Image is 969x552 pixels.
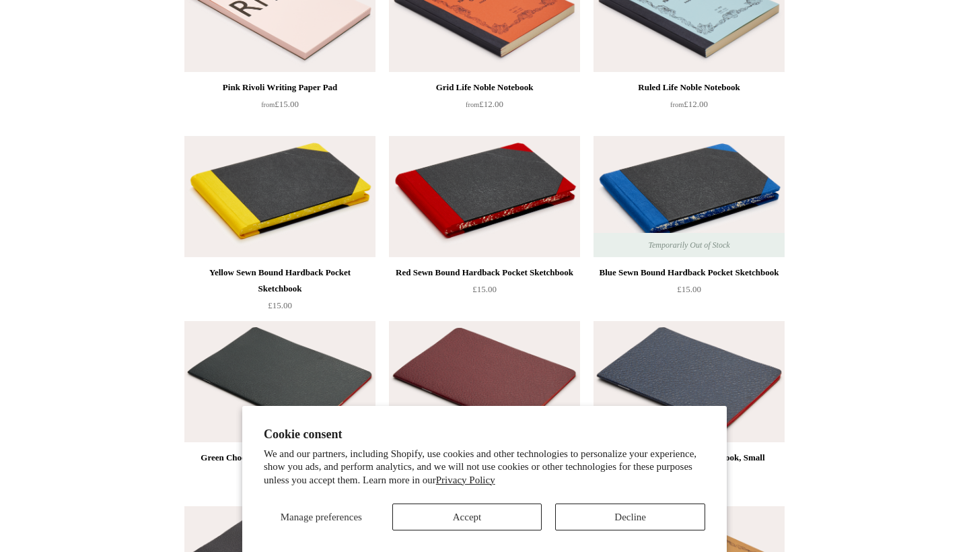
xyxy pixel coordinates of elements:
[594,321,785,442] img: Blue Choosing Keeping Notebook, Small
[594,136,785,257] img: Blue Sewn Bound Hardback Pocket Sketchbook
[594,265,785,320] a: Blue Sewn Bound Hardback Pocket Sketchbook £15.00
[677,284,701,294] span: £15.00
[184,136,375,257] a: Yellow Sewn Bound Hardback Pocket Sketchbook Yellow Sewn Bound Hardback Pocket Sketchbook
[472,284,497,294] span: £15.00
[670,99,708,109] span: £12.00
[184,136,375,257] img: Yellow Sewn Bound Hardback Pocket Sketchbook
[466,99,503,109] span: £12.00
[281,512,362,522] span: Manage preferences
[436,475,495,485] a: Privacy Policy
[389,321,580,442] a: Red Choosing Keeping Notebook, Medium Red Choosing Keeping Notebook, Medium
[597,265,781,281] div: Blue Sewn Bound Hardback Pocket Sketchbook
[264,448,705,487] p: We and our partners, including Shopify, use cookies and other technologies to personalize your ex...
[389,79,580,135] a: Grid Life Noble Notebook from£12.00
[268,300,292,310] span: £15.00
[184,265,375,320] a: Yellow Sewn Bound Hardback Pocket Sketchbook £15.00
[389,265,580,320] a: Red Sewn Bound Hardback Pocket Sketchbook £15.00
[594,136,785,257] a: Blue Sewn Bound Hardback Pocket Sketchbook Blue Sewn Bound Hardback Pocket Sketchbook Temporarily...
[188,79,372,96] div: Pink Rivoli Writing Paper Pad
[389,136,580,257] a: Red Sewn Bound Hardback Pocket Sketchbook Red Sewn Bound Hardback Pocket Sketchbook
[188,450,372,466] div: Green Choosing Keeping Notebook, Large
[261,99,299,109] span: £15.00
[594,79,785,135] a: Ruled Life Noble Notebook from£12.00
[392,79,577,96] div: Grid Life Noble Notebook
[389,321,580,442] img: Red Choosing Keeping Notebook, Medium
[597,79,781,96] div: Ruled Life Noble Notebook
[184,79,375,135] a: Pink Rivoli Writing Paper Pad from£15.00
[188,265,372,297] div: Yellow Sewn Bound Hardback Pocket Sketchbook
[261,101,275,108] span: from
[392,504,542,530] button: Accept
[264,427,705,442] h2: Cookie consent
[594,321,785,442] a: Blue Choosing Keeping Notebook, Small Blue Choosing Keeping Notebook, Small
[392,265,577,281] div: Red Sewn Bound Hardback Pocket Sketchbook
[670,101,684,108] span: from
[184,450,375,505] a: Green Choosing Keeping Notebook, Large £8.00
[635,233,743,257] span: Temporarily Out of Stock
[466,101,479,108] span: from
[555,504,705,530] button: Decline
[184,321,375,442] img: Green Choosing Keeping Notebook, Large
[184,321,375,442] a: Green Choosing Keeping Notebook, Large Green Choosing Keeping Notebook, Large
[389,136,580,257] img: Red Sewn Bound Hardback Pocket Sketchbook
[264,504,379,530] button: Manage preferences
